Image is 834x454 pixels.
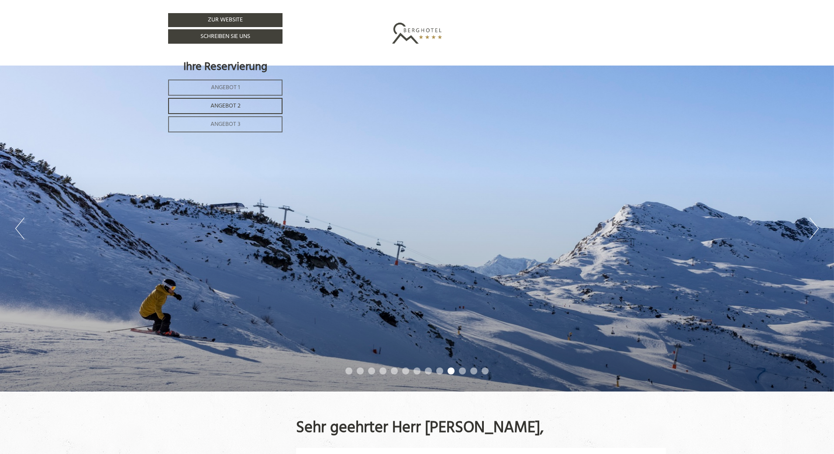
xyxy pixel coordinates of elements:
[168,29,283,44] a: Schreiben Sie uns
[168,13,283,27] a: Zur Website
[210,119,241,129] span: Angebot 3
[211,83,240,93] span: Angebot 1
[15,218,24,239] button: Previous
[210,101,241,111] span: Angebot 2
[168,59,283,75] div: Ihre Reservierung
[296,420,544,437] h1: Sehr geehrter Herr [PERSON_NAME],
[810,218,819,239] button: Next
